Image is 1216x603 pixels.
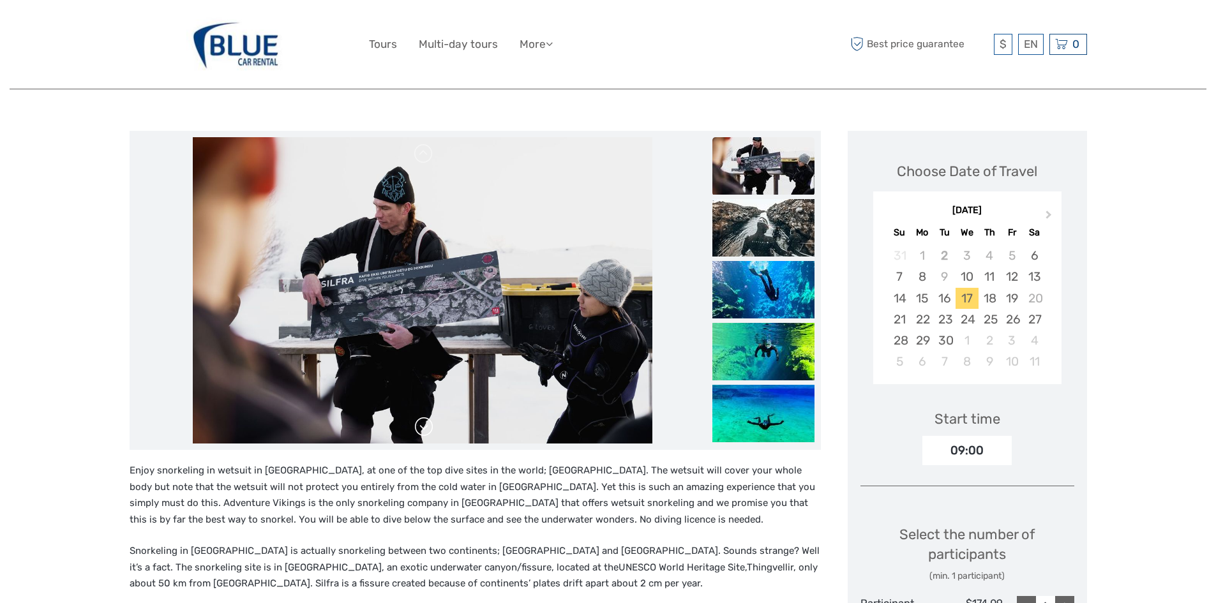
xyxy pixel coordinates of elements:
[956,224,978,241] div: We
[1040,207,1060,228] button: Next Month
[911,330,933,351] div: Choose Monday, September 29th, 2025
[147,20,162,35] button: Open LiveChat chat widget
[619,562,747,573] a: UNESCO World Heritage Site,
[956,245,978,266] div: Not available Wednesday, September 3rd, 2025
[933,351,956,372] div: Choose Tuesday, October 7th, 2025
[712,385,814,442] img: f49ad2bc0c24425a9d071fa0f2418ee3_slider_thumbnail.jpeg
[933,330,956,351] div: Choose Tuesday, September 30th, 2025
[369,35,397,54] a: Tours
[712,199,814,257] img: 7b5f75062be646cf970e70e4a36ebd33_slider_thumbnail.jpeg
[979,351,1001,372] div: Choose Thursday, October 9th, 2025
[979,330,1001,351] div: Choose Thursday, October 2nd, 2025
[889,266,911,287] div: Choose Sunday, September 7th, 2025
[186,10,285,79] img: 327-f1504865-485a-4622-b32e-96dd980bccfc_logo_big.jpg
[956,330,978,351] div: Choose Wednesday, October 1st, 2025
[1023,309,1046,330] div: Choose Saturday, September 27th, 2025
[712,261,814,318] img: d35fb30eb07b442ba5abaa8dffe420dc_slider_thumbnail.jpeg
[933,245,956,266] div: Not available Tuesday, September 2nd, 2025
[897,161,1037,181] div: Choose Date of Travel
[911,351,933,372] div: Choose Monday, October 6th, 2025
[18,22,144,33] p: We're away right now. Please check back later!
[1001,309,1023,330] div: Choose Friday, September 26th, 2025
[1070,38,1081,50] span: 0
[1023,266,1046,287] div: Choose Saturday, September 13th, 2025
[956,288,978,309] div: Choose Wednesday, September 17th, 2025
[848,34,991,55] span: Best price guarantee
[1001,288,1023,309] div: Choose Friday, September 19th, 2025
[712,137,814,195] img: d7923db630e24b088cf17939a91abbd9_slider_thumbnail.jpeg
[1018,34,1044,55] div: EN
[873,204,1062,218] div: [DATE]
[889,351,911,372] div: Choose Sunday, October 5th, 2025
[1001,330,1023,351] div: Choose Friday, October 3rd, 2025
[1001,351,1023,372] div: Choose Friday, October 10th, 2025
[1001,245,1023,266] div: Not available Friday, September 5th, 2025
[889,224,911,241] div: Su
[889,330,911,351] div: Choose Sunday, September 28th, 2025
[911,288,933,309] div: Choose Monday, September 15th, 2025
[956,266,978,287] div: Choose Wednesday, September 10th, 2025
[877,245,1057,372] div: month 2025-09
[933,266,956,287] div: Not available Tuesday, September 9th, 2025
[922,436,1012,465] div: 09:00
[860,525,1074,583] div: Select the number of participants
[933,288,956,309] div: Choose Tuesday, September 16th, 2025
[889,309,911,330] div: Choose Sunday, September 21st, 2025
[1023,351,1046,372] div: Choose Saturday, October 11th, 2025
[1023,330,1046,351] div: Choose Saturday, October 4th, 2025
[979,288,1001,309] div: Choose Thursday, September 18th, 2025
[979,309,1001,330] div: Choose Thursday, September 25th, 2025
[1001,266,1023,287] div: Choose Friday, September 12th, 2025
[860,570,1074,583] div: (min. 1 participant)
[1023,288,1046,309] div: Not available Saturday, September 20th, 2025
[419,35,498,54] a: Multi-day tours
[933,224,956,241] div: Tu
[933,309,956,330] div: Choose Tuesday, September 23rd, 2025
[979,245,1001,266] div: Not available Thursday, September 4th, 2025
[712,323,814,380] img: 96997b01737e4c179fb6680db6bd95cb_slider_thumbnail.jpeg
[911,224,933,241] div: Mo
[911,309,933,330] div: Choose Monday, September 22nd, 2025
[130,543,821,592] p: Snorkeling in [GEOGRAPHIC_DATA] is actually snorkeling between two continents; [GEOGRAPHIC_DATA] ...
[956,309,978,330] div: Choose Wednesday, September 24th, 2025
[1023,224,1046,241] div: Sa
[1023,245,1046,266] div: Choose Saturday, September 6th, 2025
[956,351,978,372] div: Choose Wednesday, October 8th, 2025
[889,288,911,309] div: Choose Sunday, September 14th, 2025
[889,245,911,266] div: Not available Sunday, August 31st, 2025
[1000,38,1007,50] span: $
[979,224,1001,241] div: Th
[911,245,933,266] div: Not available Monday, September 1st, 2025
[1001,224,1023,241] div: Fr
[130,463,821,528] p: Enjoy snorkeling in wetsuit in [GEOGRAPHIC_DATA], at one of the top dive sites in the world; [GEO...
[193,137,652,443] img: d7923db630e24b088cf17939a91abbd9_main_slider.jpeg
[979,266,1001,287] div: Choose Thursday, September 11th, 2025
[520,35,553,54] a: More
[911,266,933,287] div: Choose Monday, September 8th, 2025
[935,409,1000,429] div: Start time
